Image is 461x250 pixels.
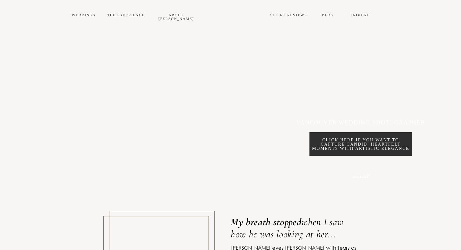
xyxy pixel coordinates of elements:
span: VANCOUVER WEDDING PHOTOGRAPHER [296,119,425,126]
span: scroll [352,171,369,183]
a: CLIENT REVIEWS [270,13,307,17]
a: Blog [322,13,334,17]
strong: My breath stopped [231,216,301,228]
em: when I saw how he was looking at her... [231,216,344,240]
a: WEDDINGS [72,13,95,17]
a: click here if you want to capture candid, heartfelt moments with artistic elegance [309,132,412,156]
p: click here if you want to capture candid, heartfelt moments with artistic elegance [309,138,412,151]
a: About [PERSON_NAME] [159,13,194,21]
a: INQUIRE [351,13,370,17]
a: THE EXPERIENCE [107,13,145,17]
